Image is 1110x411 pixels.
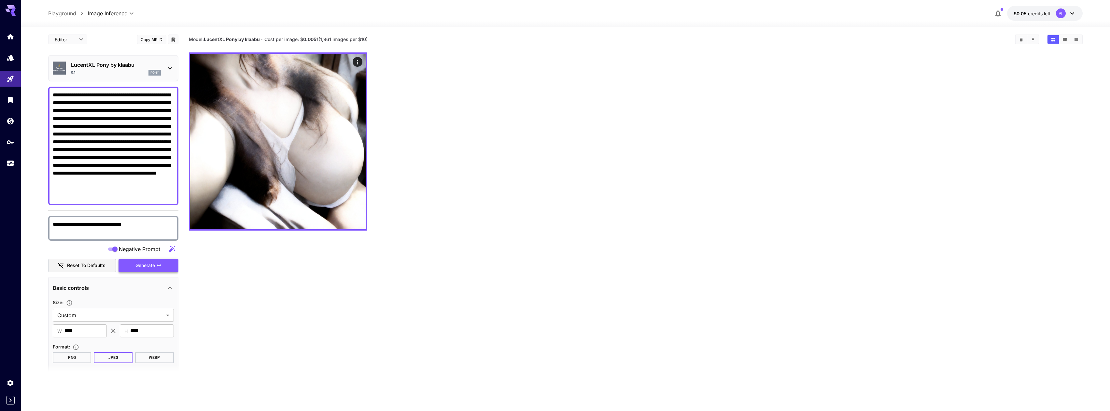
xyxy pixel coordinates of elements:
[119,245,160,253] span: Negative Prompt
[150,70,159,75] p: pony
[119,259,178,272] button: Generate
[1027,35,1039,44] button: Download All
[7,138,14,146] div: API Keys
[1016,35,1027,44] button: Clear Images
[7,54,14,62] div: Models
[1059,35,1071,44] button: Show images in video view
[135,352,174,363] button: WEBP
[48,9,76,17] a: Playground
[189,36,260,42] span: Model:
[57,327,62,335] span: W
[7,379,14,387] div: Settings
[7,96,14,104] div: Library
[70,344,82,350] button: Choose the file format for the output image.
[1028,11,1051,16] span: credits left
[124,327,128,335] span: H
[71,70,75,75] p: 0.1
[1015,35,1039,44] div: Clear ImagesDownload All
[137,35,166,44] button: Copy AIR ID
[135,262,155,270] span: Generate
[53,344,70,349] span: Format :
[53,69,65,72] span: NSFW Content
[55,36,75,43] span: Editor
[204,36,260,42] b: LucentXL Pony by klaabu
[1007,6,1083,21] button: $0.05PL
[170,35,176,43] button: Add to library
[53,58,174,78] div: ⚠️Warning:NSFW ContentLucentXL Pony by klaabu0.1pony
[7,159,14,167] div: Usage
[58,64,60,67] span: ⚠️
[48,9,88,17] nav: breadcrumb
[7,33,14,41] div: Home
[1014,10,1051,17] div: $0.05
[264,36,368,42] span: Cost per image: $ (1,961 images per $10)
[352,57,362,67] div: Actions
[1047,35,1083,44] div: Show images in grid viewShow images in video viewShow images in list view
[1056,8,1066,18] div: PL
[1014,11,1028,16] span: $0.05
[94,352,133,363] button: JPEG
[7,117,14,125] div: Wallet
[88,9,127,17] span: Image Inference
[1071,35,1082,44] button: Show images in list view
[48,259,116,272] button: Reset to defaults
[6,396,15,404] button: Expand sidebar
[71,61,161,69] p: LucentXL Pony by klaabu
[53,284,89,292] p: Basic controls
[190,54,366,229] img: 2Q==
[53,300,63,305] span: Size :
[56,67,63,70] span: Warning:
[63,300,75,306] button: Adjust the dimensions of the generated image by specifying its width and height in pixels, or sel...
[261,35,263,43] p: ·
[1047,35,1059,44] button: Show images in grid view
[53,280,174,296] div: Basic controls
[57,311,163,319] span: Custom
[7,74,14,82] div: Playground
[53,352,91,363] button: PNG
[303,36,318,42] b: 0.0051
